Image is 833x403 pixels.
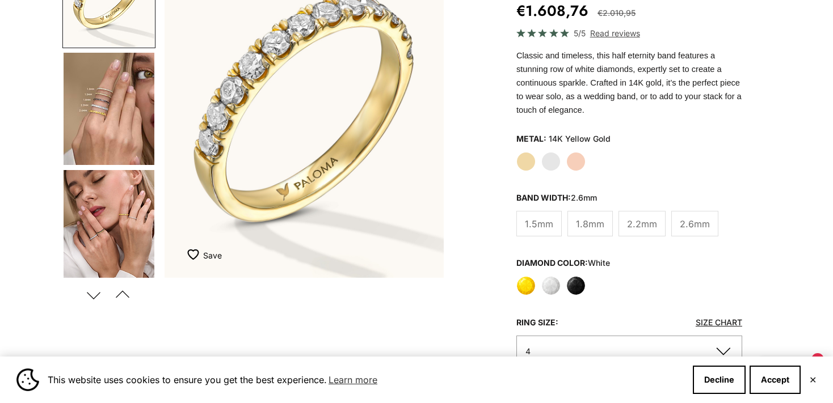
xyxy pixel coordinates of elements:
legend: Metal: [516,130,546,147]
img: #YellowGold #WhiteGold #RoseGold [64,53,154,165]
button: Go to item 4 [62,52,155,166]
legend: Band Width: [516,189,597,206]
span: 2.2mm [627,217,657,231]
a: Size Chart [696,317,742,327]
a: Learn more [327,371,379,388]
span: This website uses cookies to ensure you get the best experience. [48,371,684,388]
variant-option-value: white [588,258,610,268]
legend: Ring Size: [516,314,558,331]
img: #YellowGold #WhiteGold #RoseGold [64,170,154,282]
button: Decline [693,366,746,394]
img: wishlist [187,249,203,260]
button: Close [809,376,817,383]
span: 5/5 [574,27,586,40]
button: 4 [516,336,742,367]
button: Save [187,244,222,266]
compare-at-price: €2.010,95 [598,6,636,20]
span: 1.8mm [576,217,604,231]
span: Classic and timeless, this half eternity band features a stunning row of white diamonds, expertly... [516,51,742,114]
span: 4 [525,346,531,356]
span: 2.6mm [680,217,710,231]
span: Read reviews [590,27,640,40]
variant-option-value: 2.6mm [571,193,597,202]
span: 1.5mm [525,217,553,231]
button: Go to item 5 [62,169,155,283]
a: 5/5 Read reviews [516,27,742,40]
img: Cookie banner [16,368,39,391]
variant-option-value: 14K Yellow Gold [549,130,611,147]
button: Accept [750,366,801,394]
legend: Diamond Color: [516,254,610,272]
